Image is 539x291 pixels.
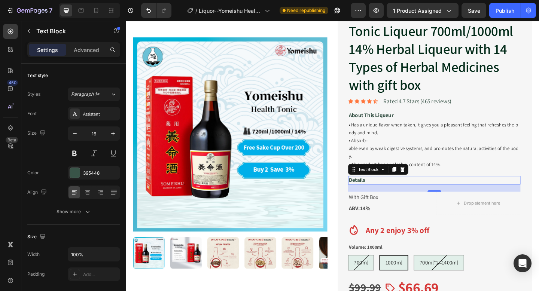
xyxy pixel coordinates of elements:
[241,186,334,198] div: Rich Text Editor. Editing area: main
[141,3,171,18] div: Undo/Redo
[27,271,45,278] div: Padding
[242,127,427,151] span: • Absorb-able even by weak digestive systems, and promotes the natural activities of the body.
[83,271,118,278] div: Add...
[83,170,118,177] div: 395448
[241,108,429,161] div: Rich Text Editor. Editing area: main
[489,3,521,18] button: Publish
[3,3,56,18] button: 7
[468,7,480,14] span: Save
[514,254,532,272] div: Open Intercom Messenger
[68,248,120,261] input: Auto
[242,153,342,159] span: • This product has an alcohol content of 14%.
[241,98,429,108] div: Rich Text Editor. Editing area: main
[242,99,291,107] strong: About This Liqueur
[242,169,260,177] strong: Details
[37,46,58,54] p: Settings
[261,222,330,233] strong: Any 2 enjoy 3% off
[27,251,40,258] div: Width
[287,7,325,14] span: Need republishing
[27,187,48,197] div: Align
[126,21,539,291] iframe: Design area
[49,6,52,15] p: 7
[496,7,514,15] div: Publish
[27,169,39,176] div: Color
[282,259,300,267] span: 1000ml
[71,91,100,98] span: Paragraph 1*
[368,195,407,201] div: Drop element here
[242,187,333,197] p: With Gift Box
[74,46,99,54] p: Advanced
[27,110,37,117] div: Font
[251,158,276,165] div: Text Block
[36,27,100,36] p: Text Block
[7,80,18,86] div: 450
[199,7,262,15] span: Liquor--Yomeishu Health Tonic
[387,3,459,18] button: 1 product assigned
[27,128,47,138] div: Size
[195,7,197,15] span: /
[27,91,40,98] div: Styles
[319,259,361,267] span: 700ml*2=1400ml
[57,208,91,215] div: Show more
[27,205,120,218] button: Show more
[6,137,18,143] div: Beta
[241,198,334,211] div: Rich Text Editor. Editing area: main
[241,241,280,252] legend: Volume: 1000ml
[27,232,47,242] div: Size
[242,199,333,210] p: ABV:14%
[83,111,118,117] div: Assistant
[280,83,354,92] p: Rated 4.7 Stars (465 reviews)
[462,3,486,18] button: Save
[242,110,426,125] span: • Has a unique flavor when taken, it gives you a pleasant feeling that refreshes the body and mind.
[27,72,48,79] div: Text style
[68,88,120,101] button: Paragraph 1*
[248,259,263,267] span: 700ml
[393,7,442,15] span: 1 product assigned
